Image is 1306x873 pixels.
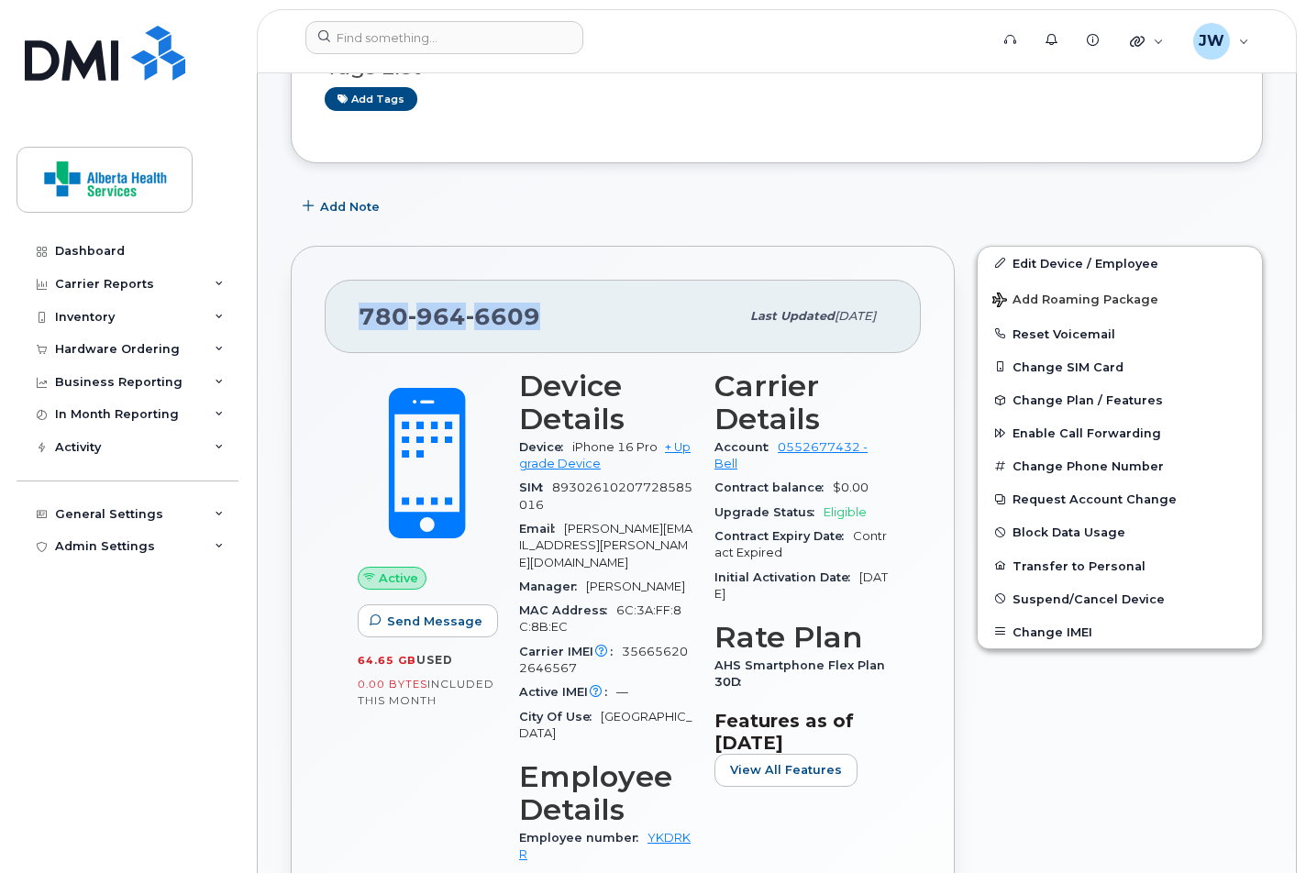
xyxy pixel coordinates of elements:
[978,350,1262,383] button: Change SIM Card
[416,653,453,667] span: used
[978,247,1262,280] a: Edit Device / Employee
[714,754,858,787] button: View All Features
[387,613,482,630] span: Send Message
[992,293,1158,310] span: Add Roaming Package
[1199,30,1224,52] span: JW
[714,440,868,470] a: 0552677432 - Bell
[325,87,417,110] a: Add tags
[978,317,1262,350] button: Reset Voicemail
[519,440,572,454] span: Device
[408,303,466,330] span: 964
[978,549,1262,582] button: Transfer to Personal
[978,582,1262,615] button: Suspend/Cancel Device
[519,645,622,658] span: Carrier IMEI
[714,529,853,543] span: Contract Expiry Date
[519,603,616,617] span: MAC Address
[359,303,540,330] span: 780
[824,505,867,519] span: Eligible
[978,280,1262,317] button: Add Roaming Package
[978,383,1262,416] button: Change Plan / Features
[519,710,692,740] span: [GEOGRAPHIC_DATA]
[730,761,842,779] span: View All Features
[519,370,692,436] h3: Device Details
[714,505,824,519] span: Upgrade Status
[714,570,859,584] span: Initial Activation Date
[714,570,888,601] span: [DATE]
[519,760,692,826] h3: Employee Details
[519,481,552,494] span: SIM
[358,654,416,667] span: 64.65 GB
[714,621,888,654] h3: Rate Plan
[519,710,601,724] span: City Of Use
[586,580,685,593] span: [PERSON_NAME]
[466,303,540,330] span: 6609
[519,481,692,511] span: 89302610207728585016
[714,481,833,494] span: Contract balance
[519,645,688,675] span: 356656202646567
[358,678,427,691] span: 0.00 Bytes
[320,198,380,215] span: Add Note
[978,515,1262,548] button: Block Data Usage
[1180,23,1262,60] div: Jeff Wiebe
[978,615,1262,648] button: Change IMEI
[358,677,494,707] span: included this month
[1117,23,1177,60] div: Quicklinks
[750,309,835,323] span: Last updated
[519,580,586,593] span: Manager
[714,658,885,689] span: AHS Smartphone Flex Plan 30D
[1013,591,1165,605] span: Suspend/Cancel Device
[835,309,876,323] span: [DATE]
[519,831,647,845] span: Employee number
[978,449,1262,482] button: Change Phone Number
[291,191,395,224] button: Add Note
[519,522,692,569] span: [PERSON_NAME][EMAIL_ADDRESS][PERSON_NAME][DOMAIN_NAME]
[305,21,583,54] input: Find something...
[978,416,1262,449] button: Enable Call Forwarding
[714,440,778,454] span: Account
[519,522,564,536] span: Email
[714,710,888,754] h3: Features as of [DATE]
[519,685,616,699] span: Active IMEI
[325,56,1229,79] h3: Tags List
[978,482,1262,515] button: Request Account Change
[572,440,658,454] span: iPhone 16 Pro
[616,685,628,699] span: —
[833,481,869,494] span: $0.00
[1013,393,1163,407] span: Change Plan / Features
[379,569,418,587] span: Active
[358,604,498,637] button: Send Message
[1013,426,1161,440] span: Enable Call Forwarding
[714,370,888,436] h3: Carrier Details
